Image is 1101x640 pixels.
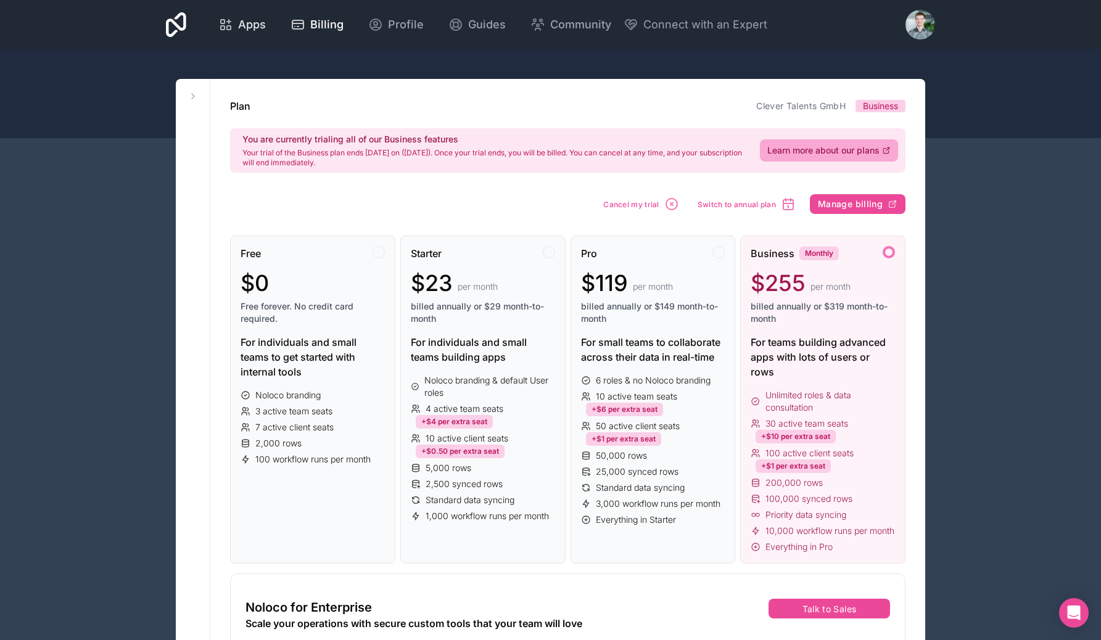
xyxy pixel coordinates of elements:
[281,11,353,38] a: Billing
[756,101,846,111] a: Clever Talents GmbH
[581,335,725,364] div: For small teams to collaborate across their data in real-time
[255,405,332,417] span: 3 active team seats
[693,192,800,216] button: Switch to annual plan
[245,616,678,631] div: Scale your operations with secure custom tools that your team will love
[255,389,321,401] span: Noloco branding
[255,421,334,433] span: 7 active client seats
[255,453,371,466] span: 100 workflow runs per month
[596,498,720,510] span: 3,000 workflow runs per month
[586,403,663,416] div: +$6 per extra seat
[643,16,767,33] span: Connect with an Expert
[581,300,725,325] span: billed annually or $149 month-to-month
[416,445,505,458] div: +$0.50 per extra seat
[416,415,493,429] div: +$4 per extra seat
[426,432,508,445] span: 10 active client seats
[411,271,453,295] span: $23
[765,477,823,489] span: 200,000 rows
[751,246,794,261] span: Business
[439,11,516,38] a: Guides
[581,246,597,261] span: Pro
[550,16,611,33] span: Community
[624,16,767,33] button: Connect with an Expert
[596,514,676,526] span: Everything in Starter
[458,281,498,293] span: per month
[1059,598,1089,628] div: Open Intercom Messenger
[633,281,673,293] span: per month
[411,300,555,325] span: billed annually or $29 month-to-month
[596,374,711,387] span: 6 roles & no Noloco branding
[581,271,628,295] span: $119
[230,99,250,113] h1: Plan
[310,16,344,33] span: Billing
[603,200,659,209] span: Cancel my trial
[468,16,506,33] span: Guides
[426,462,471,474] span: 5,000 rows
[769,599,890,618] button: Talk to Sales
[586,432,661,446] div: +$1 per extra seat
[810,194,905,214] button: Manage billing
[765,417,848,430] span: 30 active team seats
[863,100,898,112] span: Business
[426,478,503,490] span: 2,500 synced rows
[411,335,555,364] div: For individuals and small teams building apps
[698,200,776,209] span: Switch to annual plan
[241,300,385,325] span: Free forever. No credit card required.
[751,300,895,325] span: billed annually or $319 month-to-month
[756,430,836,443] div: +$10 per extra seat
[765,525,894,537] span: 10,000 workflow runs per month
[765,447,854,459] span: 100 active client seats
[208,11,276,38] a: Apps
[818,199,883,210] span: Manage billing
[765,541,833,553] span: Everything in Pro
[388,16,424,33] span: Profile
[241,271,269,295] span: $0
[426,403,503,415] span: 4 active team seats
[765,493,852,505] span: 100,000 synced rows
[241,335,385,379] div: For individuals and small teams to get started with internal tools
[245,599,372,616] span: Noloco for Enterprise
[241,246,261,261] span: Free
[255,437,302,449] span: 2,000 rows
[596,449,647,462] span: 50,000 rows
[765,389,895,414] span: Unlimited roles & data consultation
[596,420,680,432] span: 50 active client seats
[242,133,745,146] h2: You are currently trialing all of our Business features
[521,11,621,38] a: Community
[765,509,846,521] span: Priority data syncing
[358,11,434,38] a: Profile
[238,16,266,33] span: Apps
[599,192,683,216] button: Cancel my trial
[799,247,839,260] div: Monthly
[426,510,549,522] span: 1,000 workflow runs per month
[411,246,442,261] span: Starter
[756,459,831,473] div: +$1 per extra seat
[426,494,514,506] span: Standard data syncing
[751,335,895,379] div: For teams building advanced apps with lots of users or rows
[751,271,806,295] span: $255
[596,390,677,403] span: 10 active team seats
[760,139,898,162] a: Learn more about our plans
[596,466,678,478] span: 25,000 synced rows
[810,281,851,293] span: per month
[596,482,685,494] span: Standard data syncing
[424,374,555,399] span: Noloco branding & default User roles
[767,144,880,157] span: Learn more about our plans
[242,148,745,168] p: Your trial of the Business plan ends [DATE] on ([DATE]). Once your trial ends, you will be billed...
